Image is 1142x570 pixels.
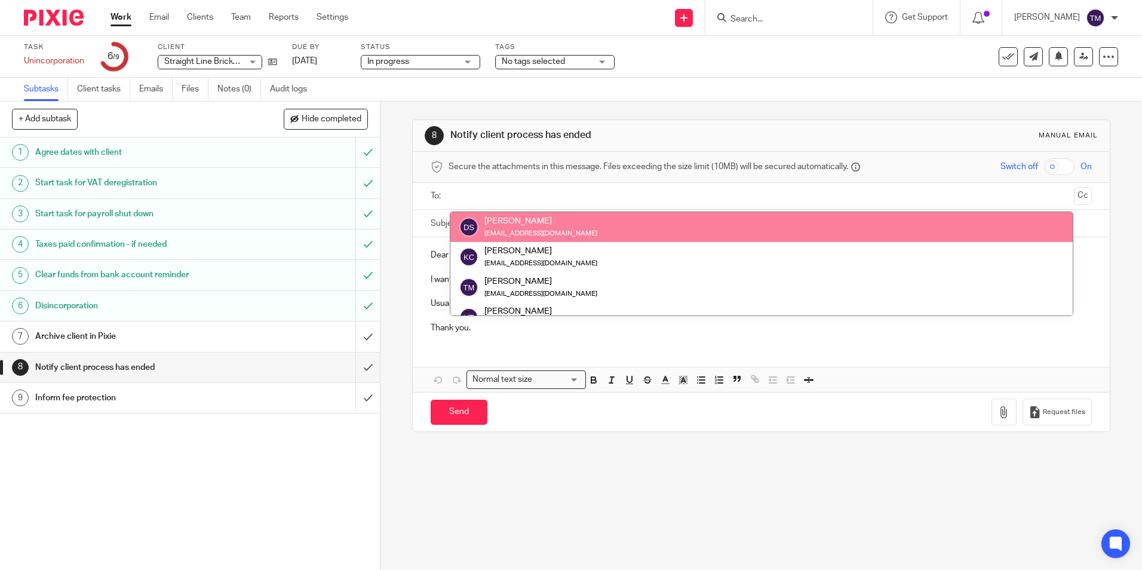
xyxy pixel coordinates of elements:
h1: Notify client process has ended [35,358,241,376]
button: Request files [1023,399,1092,425]
div: Manual email [1039,131,1098,140]
label: Status [361,42,480,52]
a: Emails [139,78,173,101]
img: svg%3E [1086,8,1105,27]
span: [DATE] [292,57,317,65]
span: No tags selected [502,57,565,66]
div: 2 [12,175,29,192]
div: 7 [12,328,29,345]
label: Due by [292,42,346,52]
div: 5 [12,267,29,284]
p: [PERSON_NAME] [1014,11,1080,23]
label: Task [24,42,84,52]
h1: Archive client in Pixie [35,327,241,345]
img: svg%3E [459,247,478,266]
a: Files [182,78,208,101]
h1: Clear funds from bank account reminder [35,266,241,284]
span: On [1080,161,1092,173]
label: To: [431,190,444,202]
p: I wanted to inform you that the forms to strike off the company from the Companies House registra... [431,274,1091,286]
h1: Notify client process has ended [450,129,787,142]
span: Secure the attachments in this message. Files exceeding the size limit (10MB) will be secured aut... [449,161,848,173]
input: Search [729,14,837,25]
small: /9 [113,54,119,60]
div: [PERSON_NAME] [484,215,597,227]
div: 6 [12,298,29,314]
span: Straight Line Brickwork Ltd [164,57,265,66]
a: Clients [187,11,213,23]
div: 3 [12,206,29,222]
span: Switch off [1000,161,1038,173]
div: [PERSON_NAME] [484,245,597,257]
div: 8 [425,126,444,145]
p: Thank you. [431,322,1091,334]
div: Search for option [466,370,586,389]
div: 1 [12,144,29,161]
a: Notes (0) [217,78,261,101]
label: Subject: [431,217,462,229]
label: Client [158,42,277,52]
img: svg%3E [459,278,478,297]
h1: Taxes paid confirmation - if needed [35,235,241,253]
img: svg%3E [459,308,478,327]
small: [EMAIL_ADDRESS][DOMAIN_NAME] [484,290,597,297]
img: Pixie [24,10,84,26]
div: Unincorporation [24,55,84,67]
small: [EMAIL_ADDRESS][DOMAIN_NAME] [484,230,597,237]
span: Get Support [902,13,948,22]
h1: Start task for payroll shut down [35,205,241,223]
input: Send [431,400,487,425]
p: Usually it takes Companies House about 2 months to fully close the company. No further action is ... [431,298,1091,309]
div: 4 [12,236,29,253]
a: Work [110,11,131,23]
div: 9 [12,390,29,406]
a: Settings [317,11,348,23]
span: Normal text size [469,373,535,386]
h1: Disincorporation [35,297,241,315]
input: Search for option [536,373,579,386]
h1: Inform fee protection [35,389,241,407]
div: [PERSON_NAME] [484,305,597,317]
a: Audit logs [270,78,316,101]
a: Reports [269,11,299,23]
button: Cc [1074,187,1092,205]
span: Request files [1043,407,1085,417]
div: [PERSON_NAME] [484,275,597,287]
label: Tags [495,42,615,52]
p: Dear [PERSON_NAME], [431,249,1091,261]
div: 6 [108,50,119,63]
button: Hide completed [284,109,368,129]
span: Hide completed [302,115,361,124]
span: In progress [367,57,409,66]
div: 8 [12,359,29,376]
a: Client tasks [77,78,130,101]
h1: Agree dates with client [35,143,241,161]
h1: Start task for VAT deregistration [35,174,241,192]
a: Subtasks [24,78,68,101]
img: svg%3E [459,217,478,237]
a: Team [231,11,251,23]
small: [EMAIL_ADDRESS][DOMAIN_NAME] [484,260,597,266]
a: Email [149,11,169,23]
button: + Add subtask [12,109,78,129]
